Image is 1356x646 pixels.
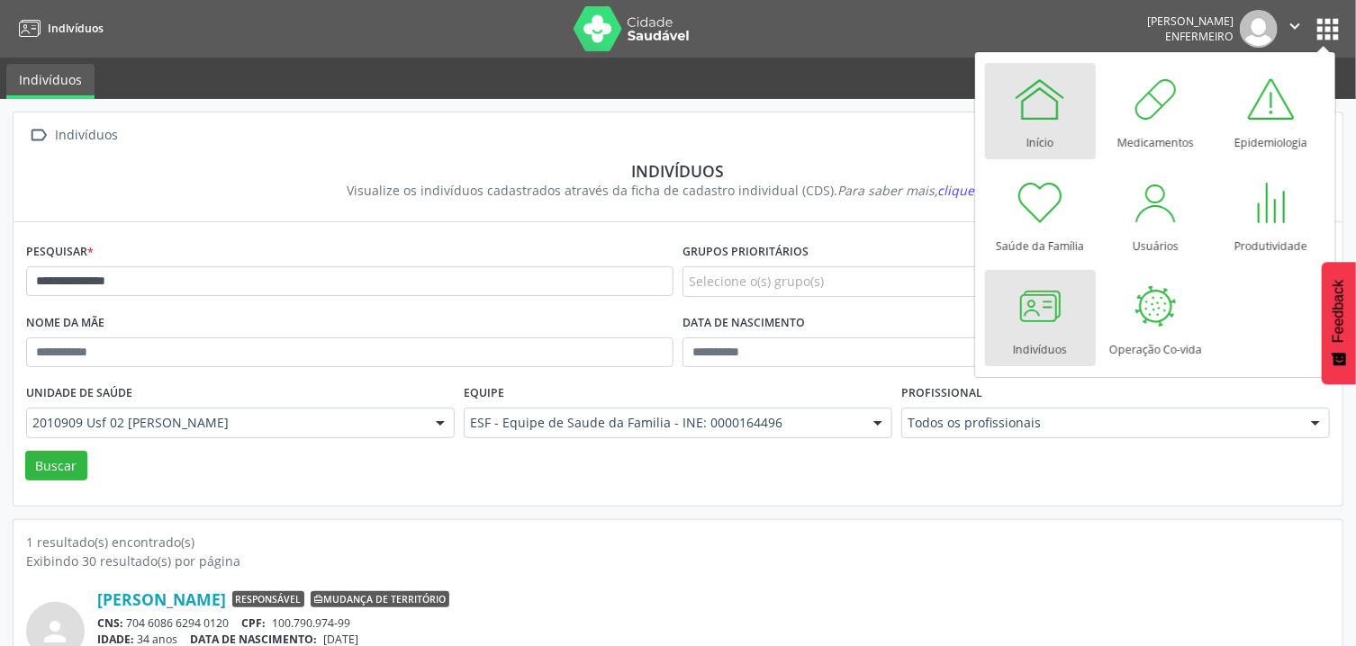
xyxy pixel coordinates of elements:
div: 1 resultado(s) encontrado(s) [26,533,1330,552]
label: Profissional [901,380,982,408]
a: Indivíduos [13,13,104,43]
a: Usuários [1100,166,1211,263]
span: 100.790.974-99 [272,615,350,631]
a: Início [985,63,1096,159]
label: Unidade de saúde [26,380,132,408]
button: Feedback - Mostrar pesquisa [1322,262,1356,384]
div: Exibindo 30 resultado(s) por página [26,552,1330,570]
a: Saúde da Família [985,166,1096,263]
div: Visualize os indivíduos cadastrados através da ficha de cadastro individual (CDS). [39,181,1317,200]
button: apps [1312,13,1343,45]
span: ESF - Equipe de Saude da Familia - INE: 0000164496 [470,414,855,432]
span: Responsável [232,591,304,607]
a: Produtividade [1216,166,1326,263]
label: Equipe [464,380,504,408]
a: Operação Co-vida [1100,270,1211,366]
div: [PERSON_NAME] [1147,13,1234,29]
div: 704 6086 6294 0120 [97,615,1330,631]
span: clique aqui! [938,182,1009,199]
span: Feedback [1331,280,1347,343]
img: img [1240,10,1278,48]
button: Buscar [25,451,87,481]
span: Enfermeiro [1165,29,1234,44]
span: Selecione o(s) grupo(s) [689,272,824,291]
a: Epidemiologia [1216,63,1326,159]
a: Medicamentos [1100,63,1211,159]
a: Indivíduos [985,270,1096,366]
i:  [26,122,52,148]
span: 2010909 Usf 02 [PERSON_NAME] [32,414,418,432]
label: Pesquisar [26,238,94,266]
button:  [1278,10,1312,48]
a:  Indivíduos [26,122,122,148]
span: Mudança de território [311,591,449,607]
i:  [1285,16,1305,36]
a: Indivíduos [6,64,95,99]
label: Data de nascimento [683,310,805,337]
label: Grupos prioritários [683,238,809,266]
span: Indivíduos [48,21,104,36]
i: Para saber mais, [838,182,1009,199]
div: Indivíduos [39,161,1317,181]
span: Todos os profissionais [908,414,1293,432]
span: CPF: [242,615,267,631]
span: CNS: [97,615,123,631]
label: Nome da mãe [26,310,104,337]
div: Indivíduos [52,122,122,148]
a: [PERSON_NAME] [97,589,226,609]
